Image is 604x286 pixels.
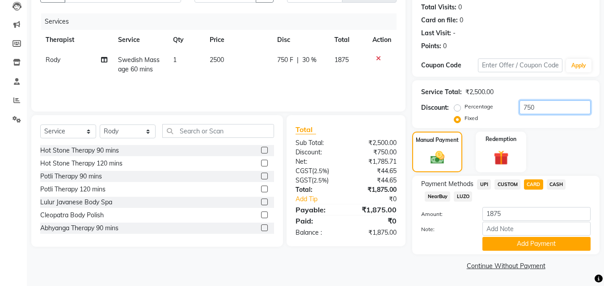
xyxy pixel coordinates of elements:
[346,204,403,215] div: ₹1,875.00
[40,146,119,155] div: Hot Stone Therapy 90 mins
[314,167,327,174] span: 2.5%
[272,30,329,50] th: Disc
[40,30,113,50] th: Therapist
[313,177,327,184] span: 2.5%
[465,103,493,111] label: Percentage
[421,3,456,12] div: Total Visits:
[346,157,403,166] div: ₹1,785.71
[482,207,591,221] input: Amount
[210,56,224,64] span: 2500
[118,56,160,73] span: Swedish Massage 60 mins
[277,55,293,65] span: 750 F
[482,222,591,236] input: Add Note
[113,30,168,50] th: Service
[367,30,397,50] th: Action
[425,191,450,202] span: NearBuy
[162,124,274,138] input: Search or Scan
[453,29,456,38] div: -
[356,195,404,204] div: ₹0
[414,210,475,218] label: Amount:
[421,179,473,189] span: Payment Methods
[40,211,104,220] div: Cleopatra Body Polish
[421,61,477,70] div: Coupon Code
[414,225,475,233] label: Note:
[289,138,346,148] div: Sub Total:
[443,41,447,51] div: 0
[421,16,458,25] div: Card on file:
[494,179,520,190] span: CUSTOM
[40,198,112,207] div: Lulur Javanese Body Spa
[346,228,403,237] div: ₹1,875.00
[478,58,562,72] input: Enter Offer / Coupon Code
[458,3,462,12] div: 0
[289,185,346,195] div: Total:
[329,30,367,50] th: Total
[421,29,451,38] div: Last Visit:
[346,176,403,185] div: ₹44.65
[289,195,355,204] a: Add Tip
[334,56,349,64] span: 1875
[289,176,346,185] div: ( )
[524,179,543,190] span: CARD
[489,149,513,167] img: _gift.svg
[296,125,316,134] span: Total
[465,87,494,97] div: ₹2,500.00
[297,55,299,65] span: |
[46,56,60,64] span: Rody
[477,179,491,190] span: UPI
[40,159,122,168] div: Hot Stone Therapy 120 mins
[346,166,403,176] div: ₹44.65
[421,41,441,51] div: Points:
[414,261,598,271] a: Continue Without Payment
[40,172,102,181] div: Potli Therapy 90 mins
[421,87,462,97] div: Service Total:
[41,13,403,30] div: Services
[454,191,472,202] span: LUZO
[482,237,591,251] button: Add Payment
[289,157,346,166] div: Net:
[426,149,449,166] img: _cash.svg
[346,138,403,148] div: ₹2,500.00
[296,176,312,184] span: SGST
[289,148,346,157] div: Discount:
[40,185,106,194] div: Potli Therapy 120 mins
[302,55,317,65] span: 30 %
[460,16,463,25] div: 0
[168,30,204,50] th: Qty
[421,103,449,112] div: Discount:
[204,30,272,50] th: Price
[346,185,403,195] div: ₹1,875.00
[289,228,346,237] div: Balance :
[566,59,591,72] button: Apply
[465,114,478,122] label: Fixed
[289,166,346,176] div: ( )
[40,224,118,233] div: Abhyanga Therapy 90 mins
[346,148,403,157] div: ₹750.00
[173,56,177,64] span: 1
[289,204,346,215] div: Payable:
[346,216,403,226] div: ₹0
[416,136,459,144] label: Manual Payment
[289,216,346,226] div: Paid:
[296,167,312,175] span: CGST
[547,179,566,190] span: CASH
[486,135,516,143] label: Redemption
